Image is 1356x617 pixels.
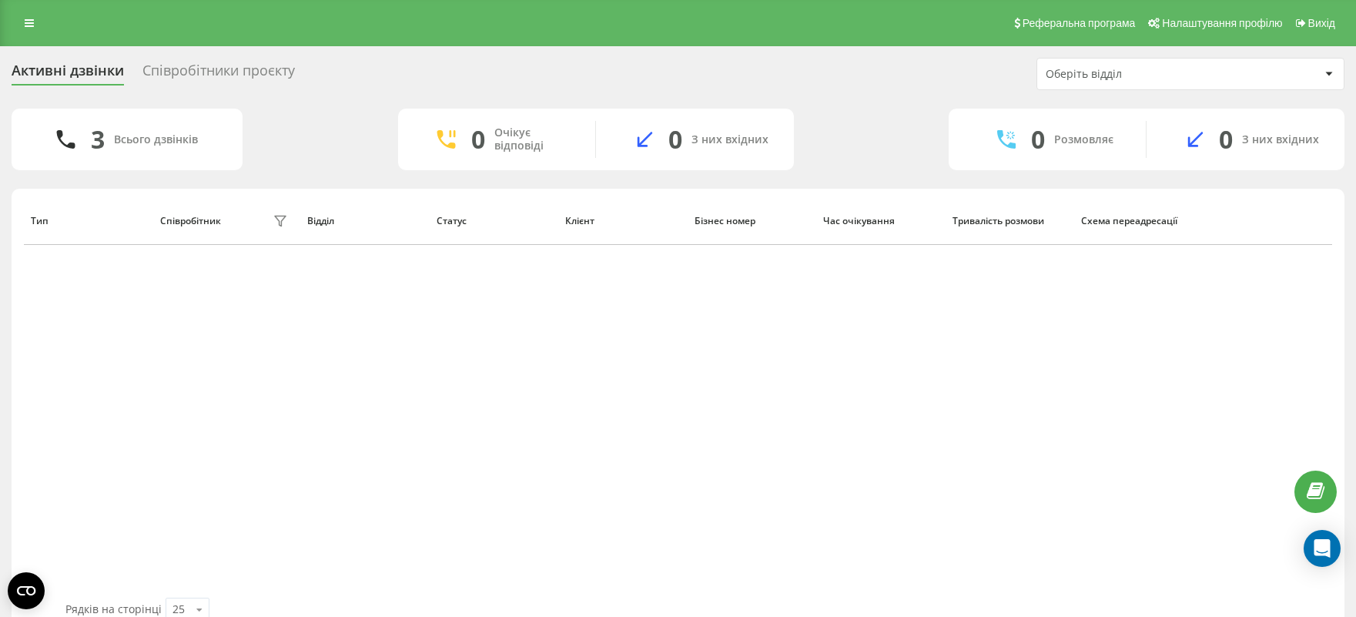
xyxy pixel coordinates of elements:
[65,602,162,616] span: Рядків на сторінці
[12,62,124,86] div: Активні дзвінки
[172,602,185,617] div: 25
[1031,125,1045,154] div: 0
[1162,17,1282,29] span: Налаштування профілю
[114,133,198,146] div: Всього дзвінків
[1046,68,1230,81] div: Оберіть відділ
[1219,125,1233,154] div: 0
[695,216,809,226] div: Бізнес номер
[565,216,680,226] div: Клієнт
[91,125,105,154] div: 3
[142,62,295,86] div: Співробітники проєкту
[471,125,485,154] div: 0
[691,133,768,146] div: З них вхідних
[1081,216,1196,226] div: Схема переадресації
[1304,530,1341,567] div: Open Intercom Messenger
[31,216,146,226] div: Тип
[1023,17,1136,29] span: Реферальна програма
[160,216,221,226] div: Співробітник
[1054,133,1113,146] div: Розмовляє
[953,216,1067,226] div: Тривалість розмови
[823,216,938,226] div: Час очікування
[668,125,682,154] div: 0
[307,216,422,226] div: Відділ
[8,572,45,609] button: Open CMP widget
[1308,17,1335,29] span: Вихід
[437,216,551,226] div: Статус
[494,126,572,153] div: Очікує відповіді
[1242,133,1319,146] div: З них вхідних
